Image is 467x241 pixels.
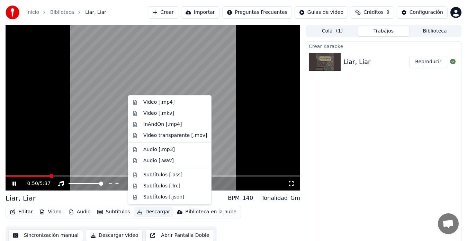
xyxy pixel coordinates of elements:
button: Cola [307,26,358,36]
div: Video transparente [.mov] [143,132,207,139]
div: Biblioteca en la nube [185,208,236,215]
div: Video [.mp4] [143,99,174,106]
div: Audio [.mp3] [143,146,175,153]
button: Configuración [397,6,448,19]
div: Gm [290,194,300,202]
button: Crear [148,6,178,19]
button: Créditos9 [351,6,394,19]
a: Biblioteca [50,9,74,16]
span: 5:37 [40,180,51,187]
div: Liar, Liar [6,193,36,203]
button: Descargar [134,207,173,217]
div: Liar, Liar [343,57,370,67]
span: 0:50 [27,180,38,187]
span: ( 1 ) [336,28,343,35]
button: Audio [66,207,93,217]
div: BPM [228,194,240,202]
div: Video [.mkv] [143,110,174,117]
button: Importar [181,6,219,19]
div: / [27,180,44,187]
img: youka [6,6,19,19]
button: Video [37,207,64,217]
div: Subtítulos [.json] [143,194,185,201]
button: Trabajos [358,26,409,36]
div: Subtítulos [.ass] [143,172,182,178]
button: Editar [7,207,35,217]
button: Reproducir [409,56,447,68]
div: InAndOn [.mp4] [143,121,182,128]
span: Créditos [363,9,384,16]
button: Preguntas Frecuentes [222,6,292,19]
div: Audio [.wav] [143,157,174,164]
div: Crear Karaoke [306,42,461,50]
div: 140 [243,194,253,202]
span: 9 [386,9,389,16]
div: Subtítulos [.lrc] [143,183,180,189]
button: Biblioteca [409,26,460,36]
a: Chat abierto [438,213,459,234]
div: Tonalidad [261,194,288,202]
button: Subtítulos [95,207,133,217]
span: Liar, Liar [85,9,106,16]
a: Inicio [26,9,39,16]
button: Guías de video [295,6,348,19]
div: Configuración [410,9,443,16]
nav: breadcrumb [26,9,106,16]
